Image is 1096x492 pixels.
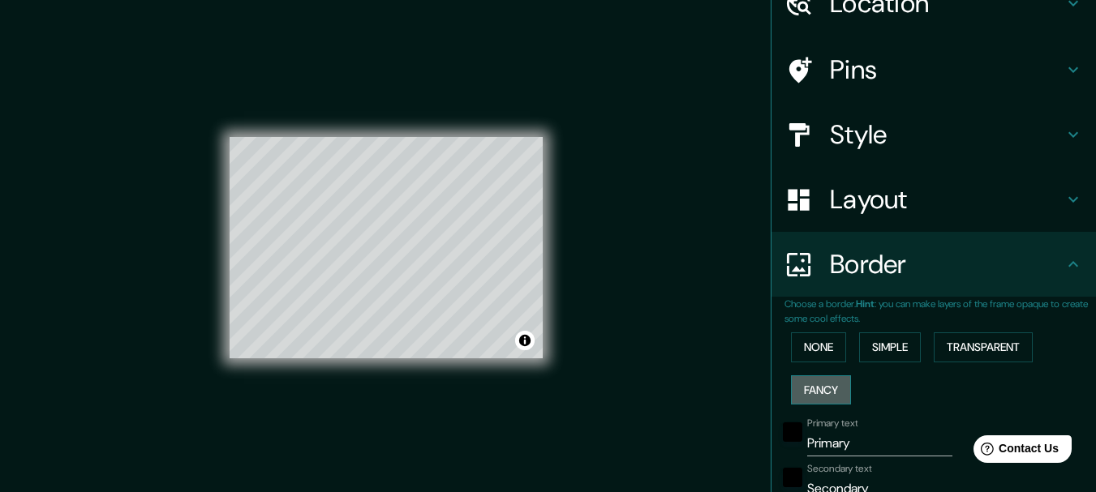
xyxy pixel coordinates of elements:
[856,297,875,310] b: Hint
[783,422,802,442] button: black
[934,332,1033,362] button: Transparent
[859,332,921,362] button: Simple
[771,37,1096,102] div: Pins
[830,248,1064,280] h4: Border
[771,102,1096,167] div: Style
[807,462,872,476] label: Secondary text
[771,232,1096,297] div: Border
[791,332,846,362] button: None
[830,118,1064,151] h4: Style
[515,331,535,350] button: Toggle attribution
[807,417,857,430] label: Primary text
[791,375,851,405] button: Fancy
[784,297,1096,326] p: Choose a border. : you can make layers of the frame opaque to create some cool effects.
[830,53,1064,86] h4: Pins
[830,183,1064,216] h4: Layout
[952,429,1078,474] iframe: Help widget launcher
[783,468,802,487] button: black
[771,167,1096,232] div: Layout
